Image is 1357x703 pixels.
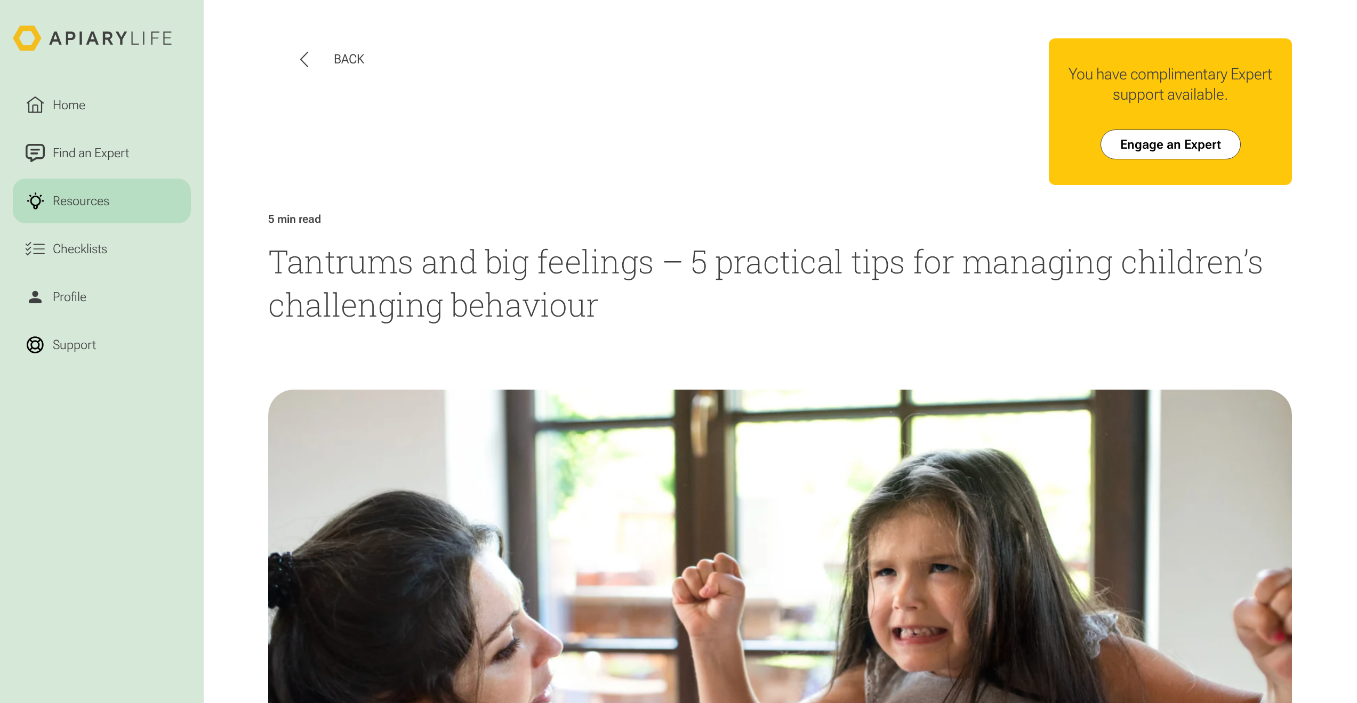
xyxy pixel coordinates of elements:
h1: Tantrums and big feelings – 5 practical tips for managing children’s challenging behaviour [268,239,1292,326]
a: Engage an Expert [1101,130,1241,159]
div: Resources [50,191,113,211]
a: Resources [13,179,191,223]
div: Support [50,335,99,354]
div: 5 min read [268,213,321,225]
div: Find an Expert [50,143,132,163]
a: Checklists [13,227,191,271]
a: Profile [13,274,191,319]
div: You have complimentary Expert support available. [1062,64,1279,104]
div: Home [50,95,89,115]
div: Checklists [50,239,110,258]
a: Find an Expert [13,131,191,175]
div: Back [334,51,364,67]
div: Profile [50,287,90,306]
a: Home [13,83,191,127]
a: Support [13,322,191,367]
button: Back [300,51,364,67]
